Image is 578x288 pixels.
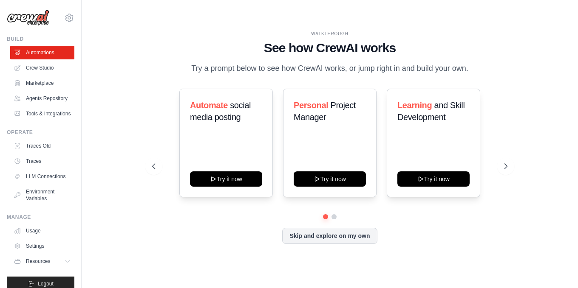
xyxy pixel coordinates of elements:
[397,101,465,122] span: and Skill Development
[7,129,74,136] div: Operate
[10,107,74,120] a: Tools & Integrations
[294,101,328,110] span: Personal
[10,185,74,205] a: Environment Variables
[397,171,470,187] button: Try it now
[397,101,432,110] span: Learning
[10,92,74,105] a: Agents Repository
[294,101,356,122] span: Project Manager
[190,101,228,110] span: Automate
[10,76,74,90] a: Marketplace
[10,224,74,238] a: Usage
[152,40,507,56] h1: See how CrewAI works
[10,61,74,75] a: Crew Studio
[10,170,74,183] a: LLM Connections
[190,101,251,122] span: social media posting
[10,239,74,253] a: Settings
[187,62,473,75] p: Try a prompt below to see how CrewAI works, or jump right in and build your own.
[294,171,366,187] button: Try it now
[26,258,50,265] span: Resources
[10,46,74,59] a: Automations
[7,214,74,221] div: Manage
[7,10,49,26] img: Logo
[38,280,54,287] span: Logout
[10,154,74,168] a: Traces
[282,228,377,244] button: Skip and explore on my own
[10,254,74,268] button: Resources
[7,36,74,42] div: Build
[10,139,74,153] a: Traces Old
[152,31,507,37] div: WALKTHROUGH
[190,171,262,187] button: Try it now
